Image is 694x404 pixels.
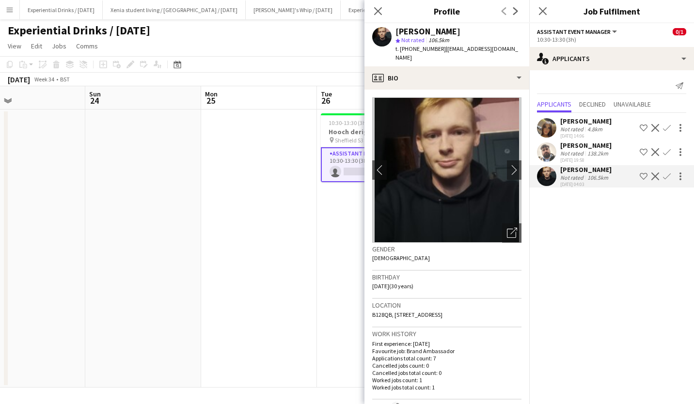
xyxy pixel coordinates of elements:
[321,147,429,182] app-card-role: Assistant Event Manager3A0/110:30-13:30 (3h)
[364,5,529,17] h3: Profile
[8,75,30,84] div: [DATE]
[560,174,585,181] div: Not rated
[560,157,612,163] div: [DATE] 19:58
[335,137,374,144] span: Sheffield S3 7SB
[537,101,571,108] span: Applicants
[246,0,341,19] button: [PERSON_NAME]'s Whip / [DATE]
[88,95,101,106] span: 24
[32,76,56,83] span: Week 34
[579,101,606,108] span: Declined
[89,90,101,98] span: Sun
[560,165,612,174] div: [PERSON_NAME]
[395,45,518,61] span: | [EMAIL_ADDRESS][DOMAIN_NAME]
[52,42,66,50] span: Jobs
[321,113,429,182] app-job-card: 10:30-13:30 (3h)0/1Hooch derig Sheffield S3 7SB1 RoleAssistant Event Manager3A0/110:30-13:30 (3h)
[8,23,150,38] h1: Experiential Drinks / [DATE]
[502,223,521,243] div: Open photos pop-in
[614,101,651,108] span: Unavailable
[372,282,413,290] span: [DATE] (30 years)
[372,384,521,391] p: Worked jobs total count: 1
[537,28,611,35] span: Assistant Event Manager
[204,95,218,106] span: 25
[60,76,70,83] div: BST
[372,254,430,262] span: [DEMOGRAPHIC_DATA]
[321,90,332,98] span: Tue
[364,66,529,90] div: Bio
[372,347,521,355] p: Favourite job: Brand Ambassador
[329,119,368,126] span: 10:30-13:30 (3h)
[401,36,425,44] span: Not rated
[372,97,521,243] img: Crew avatar or photo
[560,141,612,150] div: [PERSON_NAME]
[372,340,521,347] p: First experience: [DATE]
[31,42,42,50] span: Edit
[560,117,612,125] div: [PERSON_NAME]
[372,329,521,338] h3: Work history
[103,0,246,19] button: Xenia student living / [GEOGRAPHIC_DATA] / [DATE]
[76,42,98,50] span: Comms
[395,27,460,36] div: [PERSON_NAME]
[529,5,694,17] h3: Job Fulfilment
[372,301,521,310] h3: Location
[585,125,604,133] div: 4.8km
[372,311,442,318] span: B128QB, [STREET_ADDRESS]
[48,40,70,52] a: Jobs
[372,273,521,281] h3: Birthday
[319,95,332,106] span: 26
[537,36,686,43] div: 10:30-13:30 (3h)
[8,42,21,50] span: View
[395,45,446,52] span: t. [PHONE_NUMBER]
[372,245,521,253] h3: Gender
[20,0,103,19] button: Experiential Drinks / [DATE]
[4,40,25,52] a: View
[27,40,46,52] a: Edit
[585,174,610,181] div: 106.5km
[560,133,612,139] div: [DATE] 14:06
[560,181,612,187] div: [DATE] 04:03
[426,36,451,44] span: 106.5km
[585,150,610,157] div: 138.2km
[205,90,218,98] span: Mon
[321,127,429,136] h3: Hooch derig
[72,40,102,52] a: Comms
[341,0,424,19] button: Experiential Drinks / [DATE]
[372,355,521,362] p: Applications total count: 7
[529,47,694,70] div: Applicants
[372,376,521,384] p: Worked jobs count: 1
[560,150,585,157] div: Not rated
[560,125,585,133] div: Not rated
[372,362,521,369] p: Cancelled jobs count: 0
[537,28,618,35] button: Assistant Event Manager
[673,28,686,35] span: 0/1
[372,369,521,376] p: Cancelled jobs total count: 0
